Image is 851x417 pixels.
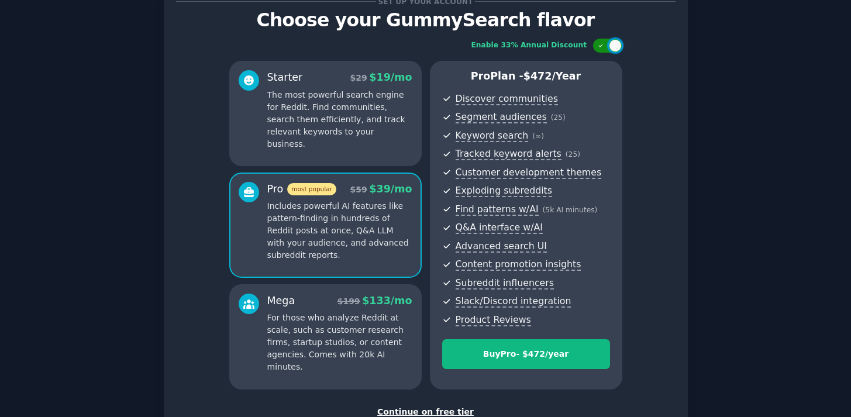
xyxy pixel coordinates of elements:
span: $ 472 /year [523,70,581,82]
span: Slack/Discord integration [456,295,571,308]
span: $ 133 /mo [362,295,412,306]
span: ( 5k AI minutes ) [543,206,598,214]
span: Find patterns w/AI [456,204,539,216]
p: The most powerful search engine for Reddit. Find communities, search them efficiently, and track ... [267,89,412,150]
button: BuyPro- $472/year [442,339,610,369]
div: Mega [267,294,295,308]
span: Exploding subreddits [456,185,552,197]
div: Enable 33% Annual Discount [471,40,587,51]
p: Choose your GummySearch flavor [176,10,676,30]
span: Subreddit influencers [456,277,554,290]
span: Product Reviews [456,314,531,326]
span: Q&A interface w/AI [456,222,543,234]
span: Keyword search [456,130,529,142]
span: Tracked keyword alerts [456,148,561,160]
span: ( ∞ ) [532,132,544,140]
span: ( 25 ) [551,113,566,122]
div: Pro [267,182,336,197]
span: $ 39 /mo [369,183,412,195]
span: Customer development themes [456,167,602,179]
div: Buy Pro - $ 472 /year [443,348,609,360]
span: $ 59 [350,185,367,194]
span: $ 199 [337,297,360,306]
span: Discover communities [456,93,558,105]
p: Includes powerful AI features like pattern-finding in hundreds of Reddit posts at once, Q&A LLM w... [267,200,412,261]
p: Pro Plan - [442,69,610,84]
span: Segment audiences [456,111,547,123]
span: $ 19 /mo [369,71,412,83]
span: most popular [287,183,336,195]
div: Starter [267,70,303,85]
span: Advanced search UI [456,240,547,253]
span: $ 29 [350,73,367,82]
p: For those who analyze Reddit at scale, such as customer research firms, startup studios, or conte... [267,312,412,373]
span: Content promotion insights [456,259,581,271]
span: ( 25 ) [566,150,580,158]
